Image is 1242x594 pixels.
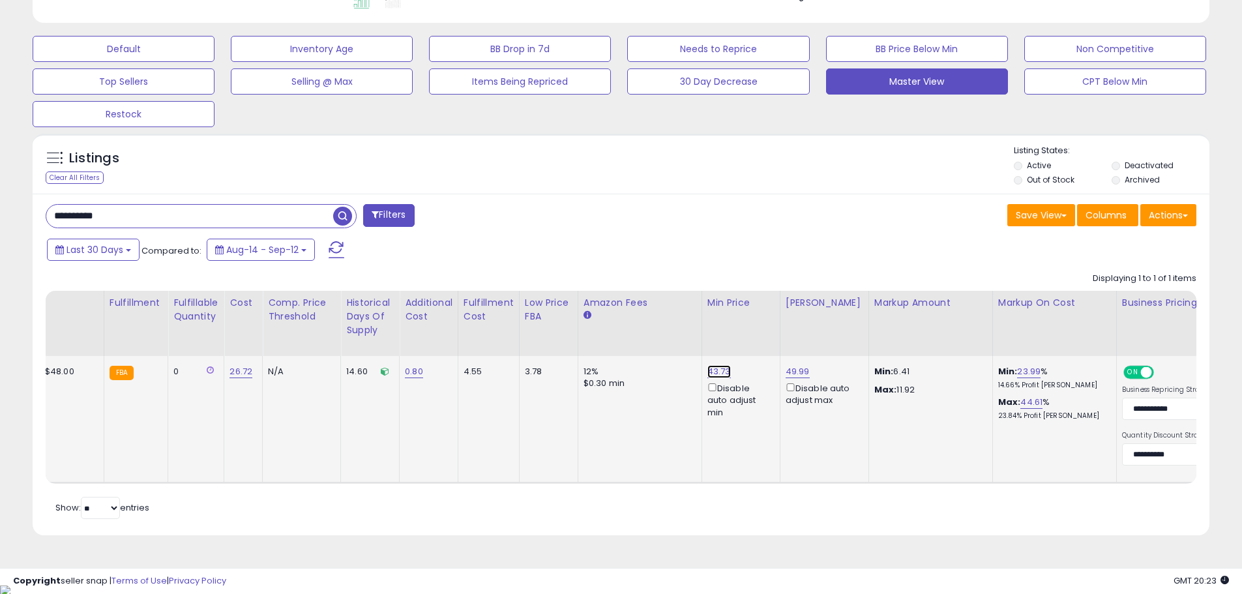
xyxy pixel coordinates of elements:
[1077,204,1138,226] button: Columns
[874,366,983,378] p: 6.41
[69,149,119,168] h5: Listings
[110,296,162,310] div: Fulfillment
[429,68,611,95] button: Items Being Repriced
[13,574,61,587] strong: Copyright
[998,365,1018,378] b: Min:
[786,365,810,378] a: 49.99
[525,366,568,378] div: 3.78
[998,366,1106,390] div: %
[584,366,692,378] div: 12%
[1027,160,1051,171] label: Active
[707,381,770,419] div: Disable auto adjust min
[464,296,514,323] div: Fulfillment Cost
[874,365,894,378] strong: Min:
[46,171,104,184] div: Clear All Filters
[707,296,775,310] div: Min Price
[429,36,611,62] button: BB Drop in 7d
[707,365,731,378] a: 43.73
[226,243,299,256] span: Aug-14 - Sep-12
[826,36,1008,62] button: BB Price Below Min
[231,68,413,95] button: Selling @ Max
[1122,431,1217,440] label: Quantity Discount Strategy:
[346,296,394,337] div: Historical Days Of Supply
[584,378,692,389] div: $0.30 min
[229,296,257,310] div: Cost
[207,239,315,261] button: Aug-14 - Sep-12
[405,365,423,378] a: 0.80
[998,396,1106,421] div: %
[346,366,389,378] div: 14.60
[1174,574,1229,587] span: 2025-10-13 20:23 GMT
[874,383,897,396] strong: Max:
[627,36,809,62] button: Needs to Reprice
[1122,385,1217,394] label: Business Repricing Strategy:
[33,36,214,62] button: Default
[992,291,1116,356] th: The percentage added to the cost of goods (COGS) that forms the calculator for Min & Max prices.
[169,574,226,587] a: Privacy Policy
[111,574,167,587] a: Terms of Use
[786,381,859,406] div: Disable auto adjust max
[998,381,1106,390] p: 14.66% Profit [PERSON_NAME]
[268,296,335,323] div: Comp. Price Threshold
[141,245,201,257] span: Compared to:
[525,296,572,323] div: Low Price FBA
[1140,204,1196,226] button: Actions
[1152,367,1173,378] span: OFF
[1093,273,1196,285] div: Displaying 1 to 1 of 1 items
[826,68,1008,95] button: Master View
[268,366,331,378] div: N/A
[1125,367,1141,378] span: ON
[231,36,413,62] button: Inventory Age
[1086,209,1127,222] span: Columns
[110,366,134,380] small: FBA
[627,68,809,95] button: 30 Day Decrease
[33,68,214,95] button: Top Sellers
[584,310,591,321] small: Amazon Fees.
[33,101,214,127] button: Restock
[173,366,214,378] div: 0
[1020,396,1042,409] a: 44.61
[1024,36,1206,62] button: Non Competitive
[405,296,452,323] div: Additional Cost
[67,243,123,256] span: Last 30 Days
[229,365,252,378] a: 26.72
[998,396,1021,408] b: Max:
[998,296,1111,310] div: Markup on Cost
[1024,68,1206,95] button: CPT Below Min
[363,204,414,227] button: Filters
[874,384,983,396] p: 11.92
[1125,174,1160,185] label: Archived
[998,411,1106,421] p: 23.84% Profit [PERSON_NAME]
[1014,145,1209,157] p: Listing States:
[1007,204,1075,226] button: Save View
[874,296,987,310] div: Markup Amount
[13,575,226,587] div: seller snap | |
[1017,365,1041,378] a: 23.99
[584,296,696,310] div: Amazon Fees
[786,296,863,310] div: [PERSON_NAME]
[1125,160,1174,171] label: Deactivated
[47,239,140,261] button: Last 30 Days
[173,296,218,323] div: Fulfillable Quantity
[464,366,509,378] div: 4.55
[55,501,149,514] span: Show: entries
[1027,174,1074,185] label: Out of Stock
